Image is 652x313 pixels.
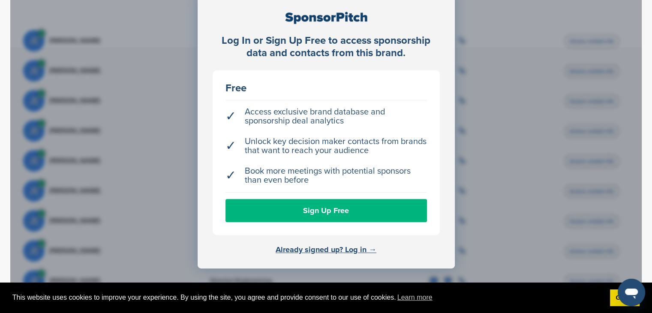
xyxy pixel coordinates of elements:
[225,133,427,160] li: Unlock key decision maker contacts from brands that want to reach your audience
[225,199,427,222] a: Sign Up Free
[396,291,434,304] a: learn more about cookies
[618,279,645,306] iframe: Button to launch messaging window
[213,35,440,60] div: Log In or Sign Up Free to access sponsorship data and contacts from this brand.
[225,141,236,150] span: ✓
[610,289,640,307] a: dismiss cookie message
[225,171,236,180] span: ✓
[225,103,427,130] li: Access exclusive brand database and sponsorship deal analytics
[12,291,603,304] span: This website uses cookies to improve your experience. By using the site, you agree and provide co...
[225,163,427,189] li: Book more meetings with potential sponsors than even before
[225,83,427,93] div: Free
[276,245,376,254] a: Already signed up? Log in →
[225,112,236,121] span: ✓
